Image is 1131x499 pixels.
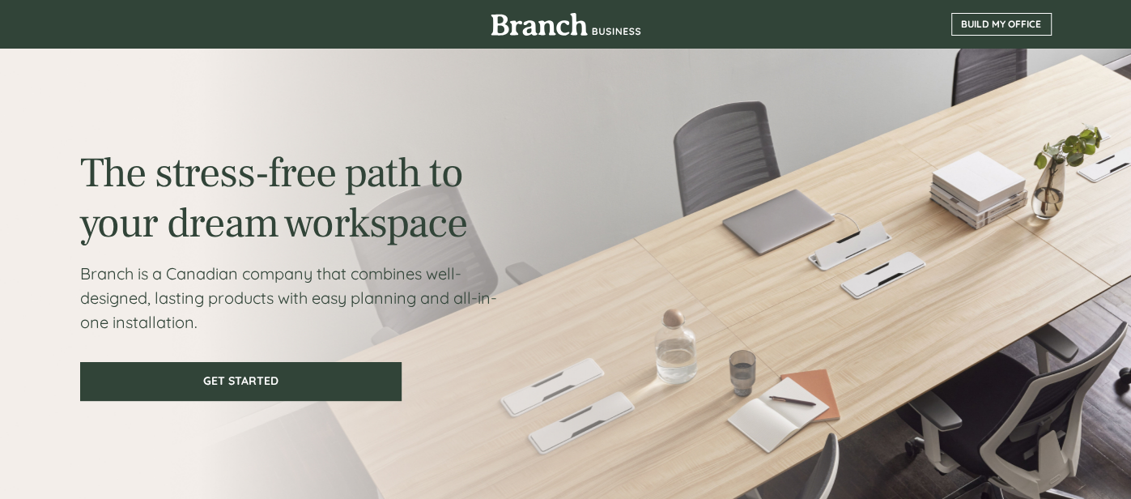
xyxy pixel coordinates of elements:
input: Submit [161,315,246,349]
span: GET STARTED [82,374,400,388]
span: The stress-free path to your dream workspace [80,146,467,250]
a: GET STARTED [80,362,402,401]
a: BUILD MY OFFICE [951,13,1052,36]
span: BUILD MY OFFICE [952,19,1051,30]
span: Branch is a Canadian company that combines well-designed, lasting products with easy planning and... [80,263,497,332]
